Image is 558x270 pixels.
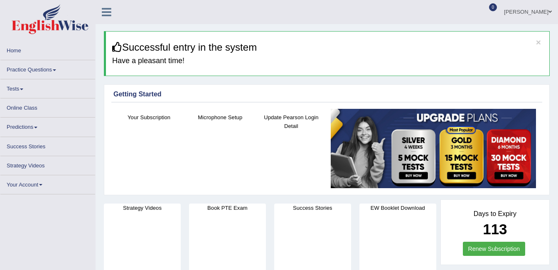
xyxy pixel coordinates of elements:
h4: Microphone Setup [189,113,251,122]
span: 0 [489,3,497,11]
a: Tests [0,79,95,96]
h4: Your Subscription [118,113,180,122]
h4: Have a pleasant time! [112,57,543,65]
h4: Strategy Videos [104,204,181,212]
a: Predictions [0,118,95,134]
a: Online Class [0,98,95,115]
h3: Successful entry in the system [112,42,543,53]
a: Practice Questions [0,60,95,76]
a: Your Account [0,175,95,191]
a: Success Stories [0,137,95,153]
div: Getting Started [113,89,540,99]
h4: Book PTE Exam [189,204,266,212]
a: Strategy Videos [0,156,95,172]
b: 113 [483,221,507,237]
h4: Update Pearson Login Detail [260,113,322,130]
button: × [536,38,541,47]
a: Home [0,41,95,57]
h4: EW Booklet Download [359,204,436,212]
img: small5.jpg [331,109,536,188]
h4: Success Stories [274,204,351,212]
h4: Days to Expiry [450,210,540,218]
a: Renew Subscription [463,242,526,256]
